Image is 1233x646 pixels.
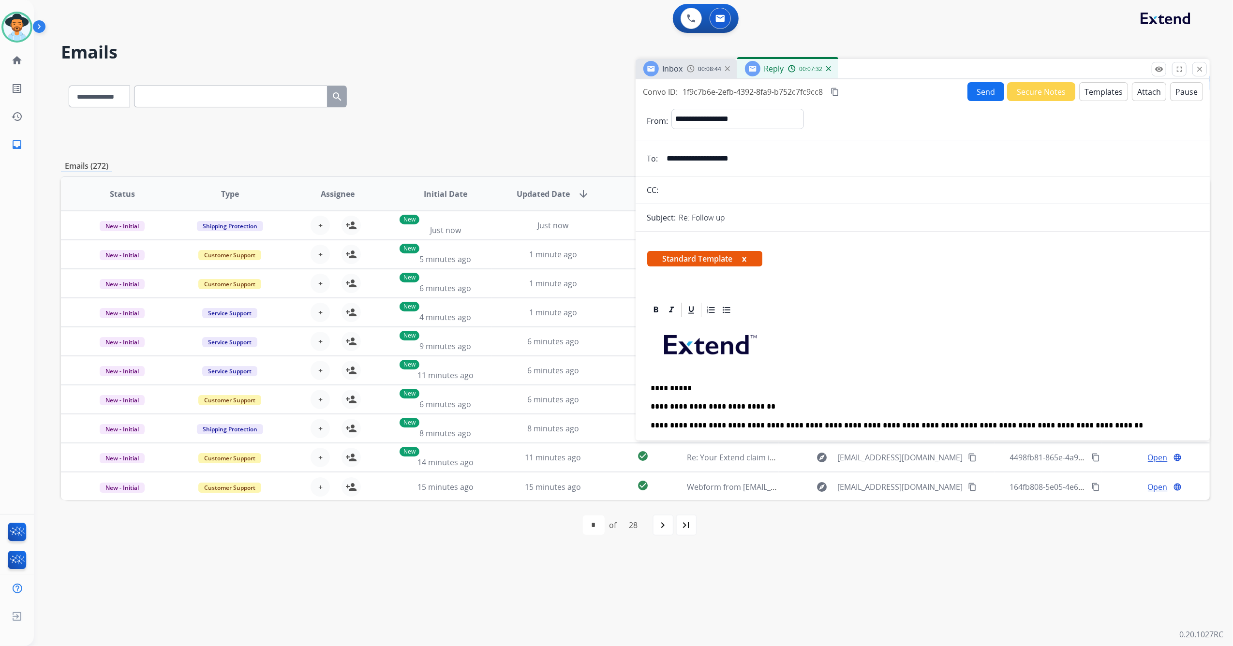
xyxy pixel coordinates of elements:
[11,83,23,94] mat-icon: list_alt
[517,188,570,200] span: Updated Date
[400,360,419,369] p: New
[198,483,261,493] span: Customer Support
[311,448,330,467] button: +
[345,423,357,434] mat-icon: person_add
[100,453,145,463] span: New - Initial
[311,332,330,351] button: +
[430,225,461,235] span: Just now
[318,452,323,463] span: +
[525,452,581,463] span: 11 minutes ago
[529,249,577,260] span: 1 minute ago
[679,212,726,223] p: Re: Follow up
[719,303,734,317] div: Bullet List
[318,394,323,405] span: +
[424,188,467,200] span: Initial Date
[311,274,330,293] button: +
[110,188,135,200] span: Status
[345,220,357,231] mat-icon: person_add
[318,365,323,376] span: +
[197,221,263,231] span: Shipping Protection
[419,341,471,352] span: 9 minutes ago
[1148,481,1168,493] span: Open
[221,188,239,200] span: Type
[537,220,568,231] span: Just now
[198,250,261,260] span: Customer Support
[318,336,323,347] span: +
[202,337,257,347] span: Service Support
[345,278,357,289] mat-icon: person_add
[681,519,692,531] mat-icon: last_page
[647,184,659,196] p: CC:
[100,366,145,376] span: New - Initial
[968,483,977,491] mat-icon: content_copy
[61,43,1210,62] h2: Emails
[400,331,419,340] p: New
[100,279,145,289] span: New - Initial
[525,482,581,492] span: 15 minutes ago
[345,365,357,376] mat-icon: person_add
[419,283,471,294] span: 6 minutes ago
[318,220,323,231] span: +
[311,216,330,235] button: +
[684,303,698,317] div: Underline
[311,361,330,380] button: +
[1179,629,1223,640] p: 0.20.1027RC
[687,482,906,492] span: Webform from [EMAIL_ADDRESS][DOMAIN_NAME] on [DATE]
[311,419,330,438] button: +
[704,303,718,317] div: Ordered List
[529,307,577,318] span: 1 minute ago
[11,139,23,150] mat-icon: inbox
[1132,82,1166,101] button: Attach
[61,160,112,172] p: Emails (272)
[3,14,30,41] img: avatar
[1173,453,1182,462] mat-icon: language
[622,515,646,535] div: 28
[683,87,823,97] span: 1f9c7b6e-2efb-4392-8fa9-b752c7fc9cc8
[837,481,963,493] span: [EMAIL_ADDRESS][DOMAIN_NAME]
[527,423,579,434] span: 8 minutes ago
[198,453,261,463] span: Customer Support
[419,399,471,410] span: 6 minutes ago
[1195,65,1204,73] mat-icon: close
[400,418,419,427] p: New
[1007,82,1075,101] button: Secure Notes
[664,303,679,317] div: Italic
[837,452,963,463] span: [EMAIL_ADDRESS][DOMAIN_NAME]
[100,337,145,347] span: New - Initial
[831,88,839,96] mat-icon: content_copy
[529,278,577,289] span: 1 minute ago
[637,480,649,491] mat-icon: check_circle
[311,303,330,322] button: +
[816,481,828,493] mat-icon: explore
[345,481,357,493] mat-icon: person_add
[345,249,357,260] mat-icon: person_add
[527,394,579,405] span: 6 minutes ago
[197,424,263,434] span: Shipping Protection
[400,447,419,456] p: New
[1155,65,1163,73] mat-icon: remove_red_eye
[1091,453,1100,462] mat-icon: content_copy
[318,278,323,289] span: +
[649,303,663,317] div: Bold
[345,394,357,405] mat-icon: person_add
[968,453,977,462] mat-icon: content_copy
[417,482,474,492] span: 15 minutes ago
[345,336,357,347] mat-icon: person_add
[345,307,357,318] mat-icon: person_add
[643,86,678,98] p: Convo ID:
[419,254,471,264] span: 5 minutes ago
[318,481,323,493] span: +
[417,370,474,381] span: 11 minutes ago
[417,457,474,468] span: 14 minutes ago
[321,188,355,200] span: Assignee
[100,483,145,493] span: New - Initial
[967,82,1004,101] button: Send
[698,65,722,73] span: 00:08:44
[400,302,419,311] p: New
[318,307,323,318] span: +
[400,389,419,398] p: New
[527,365,579,376] span: 6 minutes ago
[647,115,668,127] p: From:
[318,423,323,434] span: +
[1173,483,1182,491] mat-icon: language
